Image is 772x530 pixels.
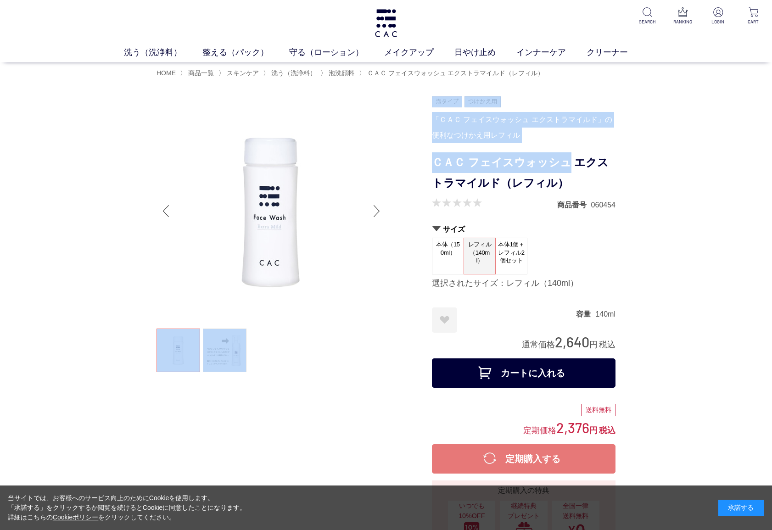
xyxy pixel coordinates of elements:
span: スキンケア [227,69,259,77]
a: Cookieポリシー [53,513,99,521]
div: 選択されたサイズ：レフィル（140ml） [432,278,615,289]
span: 商品一覧 [188,69,214,77]
p: SEARCH [636,18,659,25]
dt: 容量 [576,309,595,319]
a: 整える（パック） [202,46,289,59]
div: 「ＣＡＣ フェイスウォッシュ エクストラマイルド」の便利なつけかえ用レフィル [432,112,615,143]
a: HOME [157,69,176,77]
span: ＣＡＣ フェイスウォッシュ エクストラマイルド（レフィル） [367,69,544,77]
a: クリーナー [587,46,649,59]
a: 守る（ローション） [289,46,384,59]
a: 洗う（洗浄料） [269,69,316,77]
span: レフィル（140ml） [464,238,495,267]
div: 当サイトでは、お客様へのサービス向上のためにCookieを使用します。 「承諾する」をクリックするか閲覧を続けるとCookieに同意したことになります。 詳細はこちらの をクリックしてください。 [8,493,246,522]
img: 泡タイプ [432,96,462,107]
span: 通常価格 [522,340,555,349]
a: ＣＡＣ フェイスウォッシュ エクストラマイルド（レフィル） [365,69,544,77]
dd: 060454 [591,200,615,210]
span: 税込 [599,426,615,435]
span: 2,640 [555,333,589,350]
a: 商品一覧 [186,69,214,77]
a: お気に入りに登録する [432,307,457,333]
h1: ＣＡＣ フェイスウォッシュ エクストラマイルド（レフィル） [432,152,615,194]
span: 円 [589,426,598,435]
div: 定期購入の特典 [436,485,612,496]
div: 送料無料 [581,404,615,417]
p: LOGIN [707,18,729,25]
li: 〉 [263,69,319,78]
a: 洗う（洗浄料） [124,46,202,59]
span: 円 [589,340,598,349]
button: 定期購入する [432,444,615,474]
p: RANKING [671,18,694,25]
a: メイクアップ [384,46,454,59]
dd: 140ml [595,309,615,319]
a: インナーケア [516,46,587,59]
div: Previous slide [157,193,175,229]
a: LOGIN [707,7,729,25]
div: Next slide [368,193,386,229]
span: 本体（150ml） [432,238,464,264]
a: SEARCH [636,7,659,25]
a: RANKING [671,7,694,25]
a: CART [742,7,765,25]
li: 〉 [320,69,357,78]
div: 承諾する [718,500,764,516]
dt: 商品番号 [557,200,591,210]
li: 〉 [359,69,547,78]
li: 〉 [180,69,216,78]
span: 定期価格 [523,425,556,435]
span: 税込 [599,340,615,349]
p: CART [742,18,765,25]
img: logo [374,9,398,37]
li: 〉 [218,69,261,78]
span: 洗う（洗浄料） [271,69,316,77]
img: つけかえ用 [464,96,500,107]
a: スキンケア [225,69,259,77]
span: 泡洗顔料 [329,69,354,77]
span: 本体1個＋レフィル2個セット [496,238,527,267]
span: 2,376 [556,419,589,436]
button: カートに入れる [432,358,615,388]
a: 泡洗顔料 [327,69,354,77]
a: 日やけ止め [454,46,516,59]
h2: サイズ [432,224,615,234]
img: ＣＡＣ フェイスウォッシュ エクストラマイルド（レフィル） レフィル（140ml） [157,96,386,326]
